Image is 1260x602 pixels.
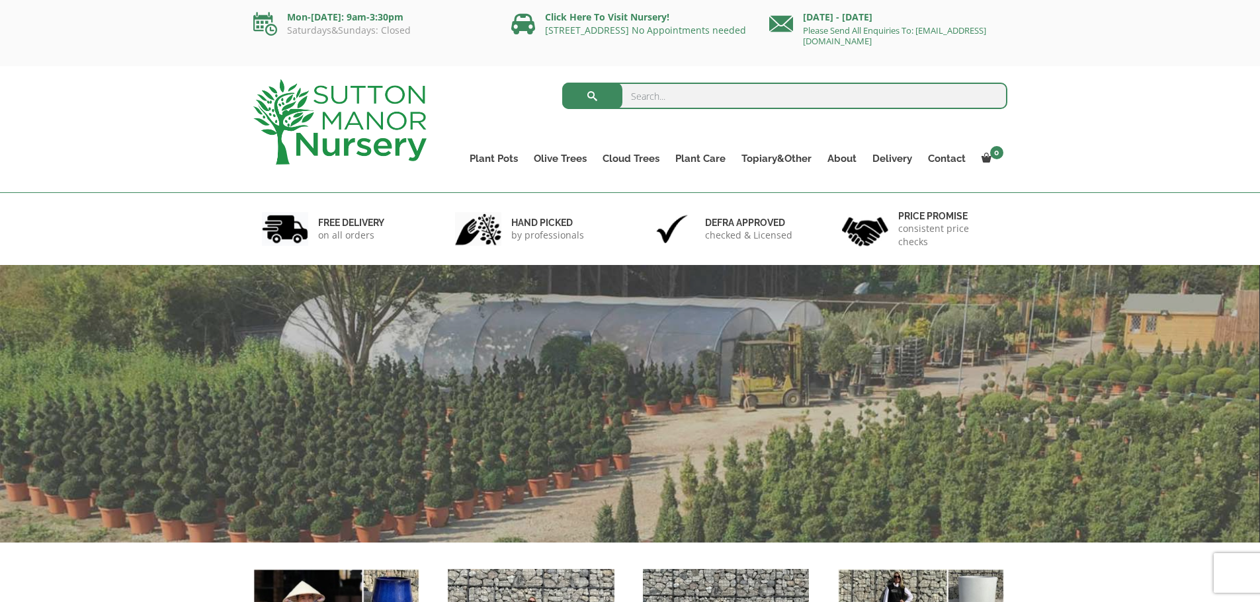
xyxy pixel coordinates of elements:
[705,229,792,242] p: checked & Licensed
[974,149,1007,168] a: 0
[667,149,734,168] a: Plant Care
[649,212,695,246] img: 3.jpg
[819,149,864,168] a: About
[705,217,792,229] h6: Defra approved
[511,217,584,229] h6: hand picked
[803,24,986,47] a: Please Send All Enquiries To: [EMAIL_ADDRESS][DOMAIN_NAME]
[318,229,384,242] p: on all orders
[262,212,308,246] img: 1.jpg
[898,210,999,222] h6: Price promise
[462,149,526,168] a: Plant Pots
[455,212,501,246] img: 2.jpg
[253,79,427,165] img: logo
[545,11,669,23] a: Click Here To Visit Nursery!
[511,229,584,242] p: by professionals
[842,209,888,249] img: 4.jpg
[769,9,1007,25] p: [DATE] - [DATE]
[562,83,1007,109] input: Search...
[253,25,491,36] p: Saturdays&Sundays: Closed
[898,222,999,248] p: consistent price checks
[920,149,974,168] a: Contact
[545,24,746,36] a: [STREET_ADDRESS] No Appointments needed
[990,146,1003,159] span: 0
[526,149,595,168] a: Olive Trees
[253,9,491,25] p: Mon-[DATE]: 9am-3:30pm
[595,149,667,168] a: Cloud Trees
[864,149,920,168] a: Delivery
[734,149,819,168] a: Topiary&Other
[318,217,384,229] h6: FREE DELIVERY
